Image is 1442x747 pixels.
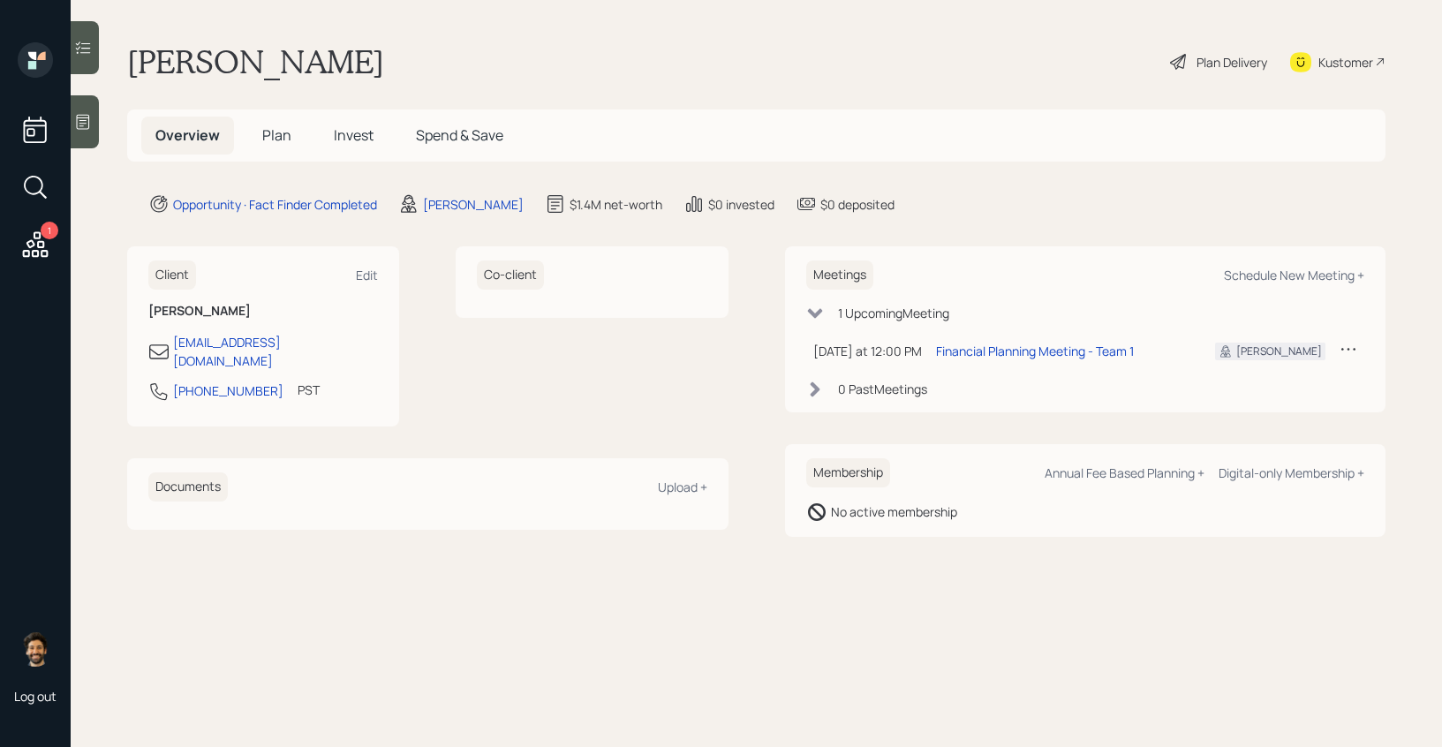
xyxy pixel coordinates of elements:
[423,195,524,214] div: [PERSON_NAME]
[155,125,220,145] span: Overview
[1224,267,1364,283] div: Schedule New Meeting +
[148,260,196,290] h6: Client
[1197,53,1267,72] div: Plan Delivery
[262,125,291,145] span: Plan
[936,342,1134,360] div: Financial Planning Meeting - Team 1
[1219,464,1364,481] div: Digital-only Membership +
[570,195,662,214] div: $1.4M net-worth
[14,688,57,705] div: Log out
[148,472,228,502] h6: Documents
[820,195,895,214] div: $0 deposited
[334,125,374,145] span: Invest
[1045,464,1204,481] div: Annual Fee Based Planning +
[416,125,503,145] span: Spend & Save
[477,260,544,290] h6: Co-client
[18,631,53,667] img: eric-schwartz-headshot.png
[127,42,384,81] h1: [PERSON_NAME]
[708,195,774,214] div: $0 invested
[148,304,378,319] h6: [PERSON_NAME]
[41,222,58,239] div: 1
[838,380,927,398] div: 0 Past Meeting s
[1236,343,1322,359] div: [PERSON_NAME]
[838,304,949,322] div: 1 Upcoming Meeting
[356,267,378,283] div: Edit
[298,381,320,399] div: PST
[806,260,873,290] h6: Meetings
[831,502,957,521] div: No active membership
[658,479,707,495] div: Upload +
[1318,53,1373,72] div: Kustomer
[173,195,377,214] div: Opportunity · Fact Finder Completed
[173,381,283,400] div: [PHONE_NUMBER]
[813,342,922,360] div: [DATE] at 12:00 PM
[806,458,890,487] h6: Membership
[173,333,378,370] div: [EMAIL_ADDRESS][DOMAIN_NAME]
